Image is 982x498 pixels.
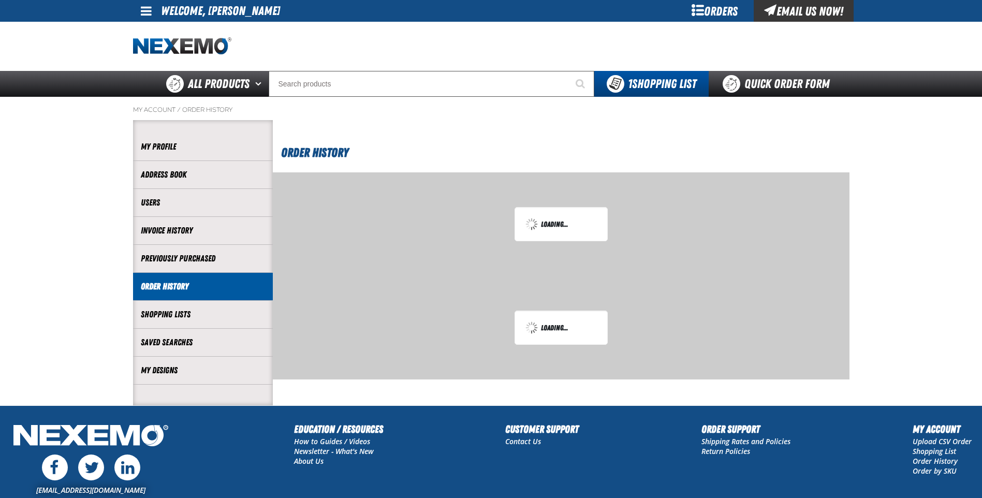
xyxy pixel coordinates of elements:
[701,446,750,456] a: Return Policies
[294,456,324,466] a: About Us
[141,336,265,348] a: Saved Searches
[141,309,265,320] a: Shopping Lists
[133,37,231,55] a: Home
[141,364,265,376] a: My Designs
[141,197,265,209] a: Users
[525,218,597,230] div: Loading...
[141,141,265,153] a: My Profile
[525,321,597,334] div: Loading...
[133,106,849,114] nav: Breadcrumbs
[913,436,972,446] a: Upload CSV Order
[913,446,956,456] a: Shopping List
[141,225,265,237] a: Invoice History
[141,281,265,292] a: Order History
[701,436,790,446] a: Shipping Rates and Policies
[913,456,958,466] a: Order History
[141,169,265,181] a: Address Book
[628,77,632,91] strong: 1
[133,37,231,55] img: Nexemo logo
[294,436,370,446] a: How to Guides / Videos
[133,106,175,114] a: My Account
[505,421,579,437] h2: Customer Support
[294,446,374,456] a: Newsletter - What's New
[709,71,849,97] a: Quick Order Form
[628,77,696,91] span: Shopping List
[177,106,181,114] span: /
[36,485,145,495] a: [EMAIL_ADDRESS][DOMAIN_NAME]
[505,436,541,446] a: Contact Us
[294,421,383,437] h2: Education / Resources
[594,71,709,97] button: You have 1 Shopping List. Open to view details
[913,466,957,476] a: Order by SKU
[188,75,250,93] span: All Products
[269,71,594,97] input: Search
[10,421,171,452] img: Nexemo Logo
[913,421,972,437] h2: My Account
[182,106,232,114] a: Order History
[701,421,790,437] h2: Order Support
[252,71,269,97] button: Open All Products pages
[568,71,594,97] button: Start Searching
[281,145,348,160] span: Order History
[141,253,265,265] a: Previously Purchased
